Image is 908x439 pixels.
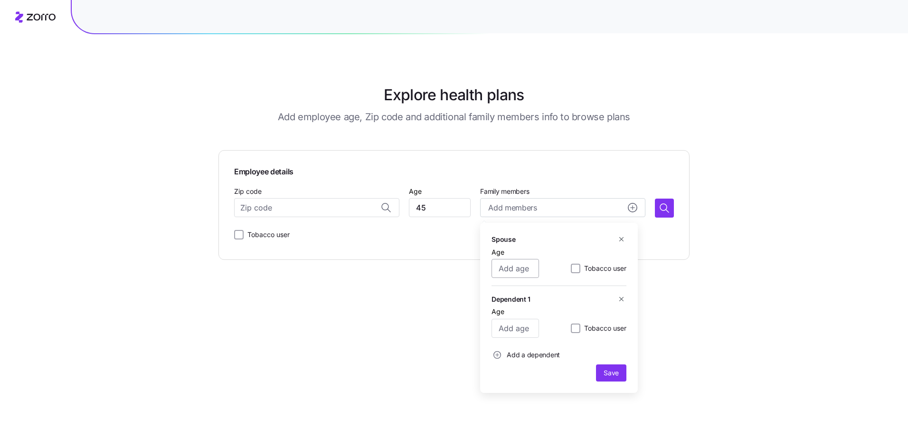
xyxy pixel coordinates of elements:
[507,350,560,360] span: Add a dependent
[492,294,530,304] h5: Dependent 1
[492,345,560,364] button: Add a dependent
[493,351,501,359] svg: add icon
[234,186,262,197] label: Zip code
[492,234,515,244] h5: Spouse
[244,229,290,240] label: Tobacco user
[596,364,626,382] button: Save
[580,323,626,334] label: Tobacco user
[409,198,471,217] input: Add age
[480,223,638,393] div: Add membersadd icon
[278,110,630,124] h3: Add employee age, Zip code and additional family members info to browse plans
[492,259,539,278] input: Add age
[628,203,637,212] svg: add icon
[580,263,626,274] label: Tobacco user
[234,166,674,178] span: Employee details
[488,202,537,214] span: Add members
[409,186,422,197] label: Age
[384,84,524,106] h1: Explore health plans
[234,198,399,217] input: Zip code
[492,319,539,338] input: Add age
[492,247,504,258] label: Age
[480,187,645,196] span: Family members
[480,198,645,217] button: Add membersadd icon
[604,368,619,378] span: Save
[492,306,504,317] label: Age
